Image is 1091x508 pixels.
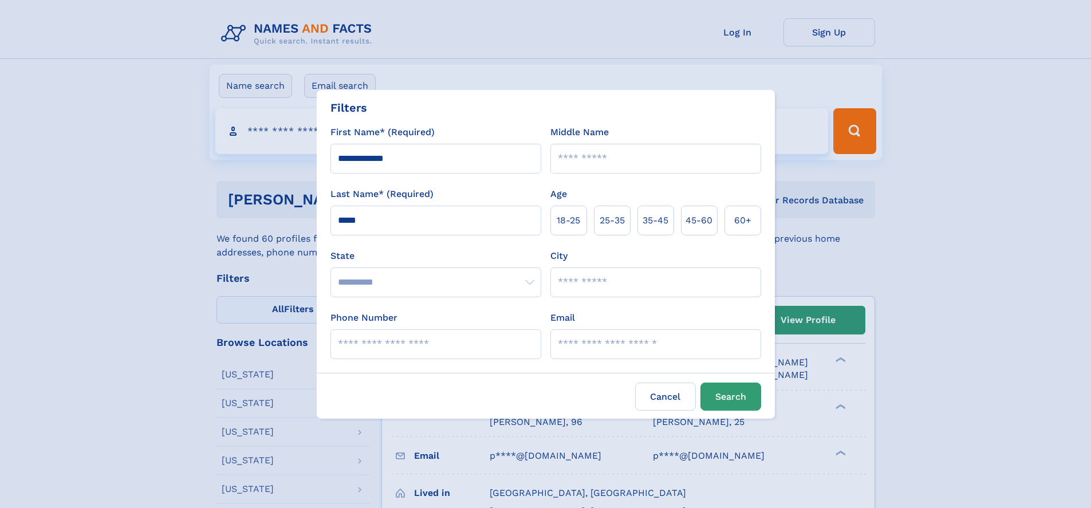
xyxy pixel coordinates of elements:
span: 18‑25 [557,214,580,227]
label: Middle Name [550,125,609,139]
label: State [330,249,541,263]
label: First Name* (Required) [330,125,435,139]
button: Search [700,383,761,411]
span: 35‑45 [643,214,668,227]
span: 25‑35 [600,214,625,227]
label: Email [550,311,575,325]
label: Phone Number [330,311,397,325]
label: Cancel [635,383,696,411]
span: 60+ [734,214,751,227]
span: 45‑60 [686,214,712,227]
div: Filters [330,99,367,116]
label: Last Name* (Required) [330,187,434,201]
label: Age [550,187,567,201]
label: City [550,249,568,263]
